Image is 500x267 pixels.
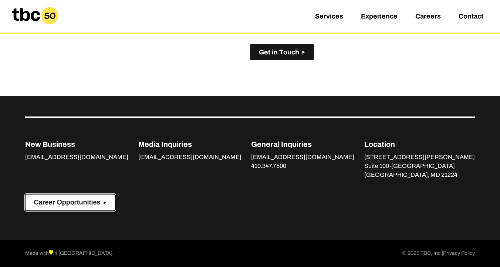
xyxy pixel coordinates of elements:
a: Privacy Policy [443,249,475,258]
span: Career Opportunities [34,199,101,206]
p: Made with in [GEOGRAPHIC_DATA]. [25,249,114,258]
p: [STREET_ADDRESS][PERSON_NAME] [364,153,475,162]
a: Careers [415,13,441,21]
a: 410.347.7500 [251,163,286,171]
a: Services [315,13,343,21]
button: Get in Touch [250,44,314,61]
a: Contact [459,13,483,21]
a: Home [6,21,64,29]
p: General Inquiries [251,139,354,150]
span: | [442,250,443,256]
p: Suite 100-[GEOGRAPHIC_DATA] [364,162,475,170]
a: [EMAIL_ADDRESS][DOMAIN_NAME] [138,154,241,162]
a: Experience [361,13,398,21]
p: Media Inquiries [138,139,241,150]
p: New Business [25,139,128,150]
p: [GEOGRAPHIC_DATA], MD 21224 [364,170,475,179]
button: Career Opportunities [25,194,115,211]
p: Location [364,139,475,150]
a: [EMAIL_ADDRESS][DOMAIN_NAME] [25,154,128,162]
span: Get in Touch [259,48,299,56]
a: [EMAIL_ADDRESS][DOMAIN_NAME] [251,154,354,162]
p: © 2025 TBC, Inc. [402,249,475,258]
